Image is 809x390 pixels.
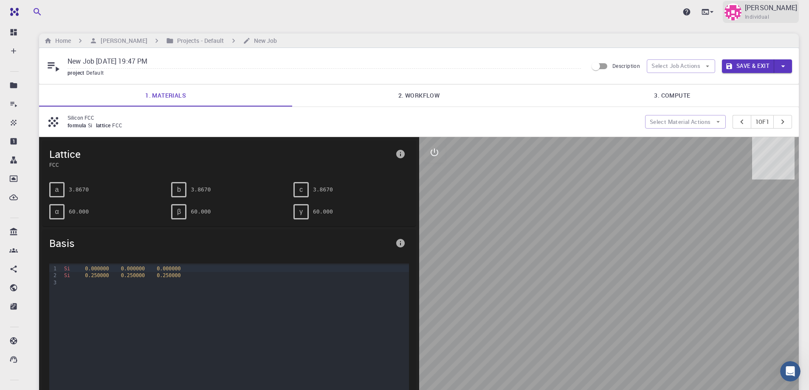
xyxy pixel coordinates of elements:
span: lattice [96,122,113,129]
button: 1of1 [751,115,774,129]
button: Save & Exit [722,59,774,73]
p: Silicon FCC [68,114,638,121]
span: β [177,208,181,216]
nav: breadcrumb [42,36,279,45]
button: info [392,235,409,252]
pre: 60.000 [313,204,333,219]
iframe: Intercom live chat [780,361,801,382]
span: 0.250000 [157,272,180,278]
h6: New Job [251,36,277,45]
a: 1. Materials [39,84,292,107]
button: Select Material Actions [645,115,726,129]
span: FCC [112,122,126,129]
h6: Projects - Default [174,36,224,45]
span: α [55,208,59,216]
span: a [55,186,59,194]
span: formula [68,122,88,129]
span: 0.250000 [85,272,109,278]
h6: [PERSON_NAME] [97,36,147,45]
span: c [299,186,303,194]
div: pager [733,115,792,129]
span: Si [64,266,70,272]
span: Lattice [49,147,392,161]
p: [PERSON_NAME] [745,3,797,13]
pre: 60.000 [191,204,211,219]
span: γ [299,208,303,216]
span: 0.000000 [157,266,180,272]
div: 3 [49,279,58,286]
span: Si [64,272,70,278]
img: Elisban Sacari [724,3,741,20]
h6: Home [52,36,71,45]
a: 2. Workflow [292,84,545,107]
pre: 60.000 [69,204,89,219]
span: Si [88,122,96,129]
span: b [177,186,181,194]
a: 3. Compute [546,84,799,107]
button: info [392,146,409,163]
span: FCC [49,161,392,168]
span: Individual [745,13,769,21]
img: logo [7,8,19,16]
span: 0.000000 [85,266,109,272]
pre: 3.8670 [191,182,211,197]
span: Default [86,69,107,76]
span: 0.000000 [121,266,145,272]
span: 0.250000 [121,272,145,278]
span: project [68,69,86,76]
pre: 3.8670 [313,182,333,197]
div: 2 [49,272,58,279]
div: 1 [49,265,58,272]
button: Select Job Actions [647,59,715,73]
span: Basis [49,236,392,250]
span: Description [612,62,640,69]
span: Soporte [17,6,47,14]
pre: 3.8670 [69,182,89,197]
